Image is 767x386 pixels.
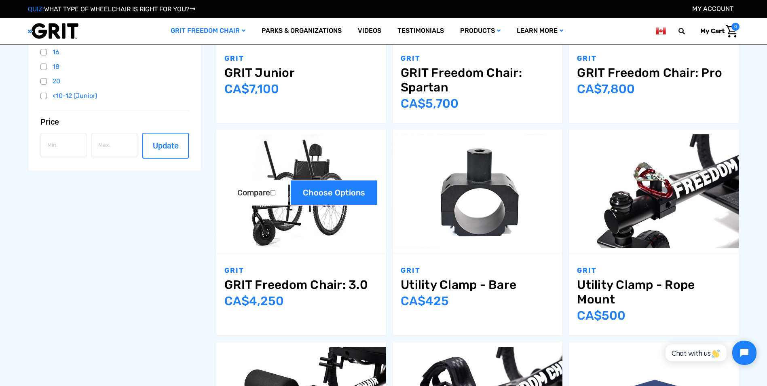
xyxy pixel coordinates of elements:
a: <10-12 (Junior) [40,90,189,102]
span: CA$‌425 [401,294,449,308]
span: CA$‌4,250 [224,294,284,308]
a: Testimonials [389,18,452,44]
img: Utility Clamp - Rope Mount [569,134,739,248]
button: Update [142,133,188,159]
p: GRIT [224,53,378,64]
a: QUIZ:WHAT TYPE OF WHEELCHAIR IS RIGHT FOR YOU? [28,5,195,13]
a: Utility Clamp - Bare,$299.00 [393,129,562,253]
a: Utility Clamp - Rope Mount,$349.00 [577,278,731,307]
input: Search [682,23,694,40]
a: 16 [40,46,189,58]
a: Utility Clamp - Rope Mount,$349.00 [569,129,739,253]
p: GRIT [401,265,554,276]
span: CA$‌5,700 [401,96,459,111]
a: Products [452,18,509,44]
p: GRIT [577,53,731,64]
img: Cart [726,25,737,38]
img: GRIT All-Terrain Wheelchair and Mobility Equipment [28,23,78,39]
a: Choose Options [290,180,378,206]
span: Price [40,117,59,127]
p: GRIT [224,265,378,276]
a: Learn More [509,18,571,44]
span: My Cart [700,27,725,35]
a: GRIT Freedom Chair: Pro,$5,495.00 [577,66,731,80]
span: 0 [731,23,740,31]
a: Cart with 0 items [694,23,740,40]
a: GRIT Freedom Chair: 3.0,$2,995.00 [216,129,386,253]
label: Compare [224,180,288,206]
input: Max. [91,133,137,157]
a: Utility Clamp - Bare,$299.00 [401,278,554,292]
a: Parks & Organizations [254,18,350,44]
a: GRIT Freedom Chair: 3.0,$2,995.00 [224,278,378,292]
a: 18 [40,61,189,73]
input: Min. [40,133,87,157]
a: Videos [350,18,389,44]
span: CA$‌500 [577,308,625,323]
span: QUIZ: [28,5,44,13]
a: 20 [40,75,189,87]
span: CA$‌7,100 [224,82,279,96]
span: CA$‌7,800 [577,82,635,96]
iframe: Tidio Chat [657,334,763,372]
a: GRIT Freedom Chair [163,18,254,44]
a: GRIT Freedom Chair: Spartan,$3,995.00 [401,66,554,95]
button: Price [40,117,189,127]
p: GRIT [577,265,731,276]
a: Account [692,5,733,13]
img: Utility Clamp - Bare [393,134,562,248]
p: GRIT [401,53,554,64]
a: GRIT Junior,$4,995.00 [224,66,378,80]
input: Compare [270,190,275,195]
img: GRIT Freedom Chair: 3.0 [216,134,386,248]
img: ca.png [656,26,666,36]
